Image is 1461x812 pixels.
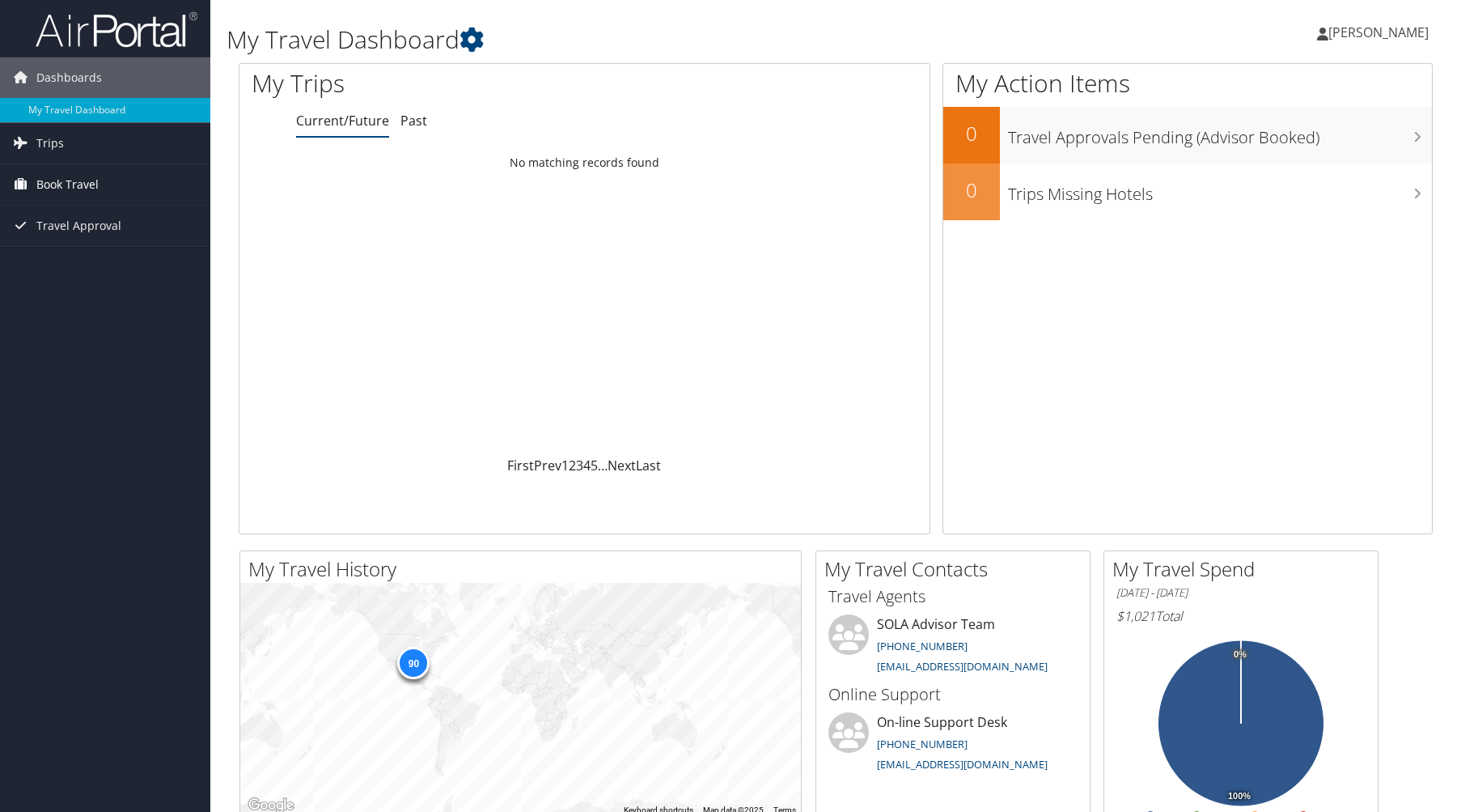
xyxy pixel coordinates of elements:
[569,457,576,474] a: 2
[877,659,1048,674] a: [EMAIL_ADDRESS][DOMAIN_NAME]
[877,757,1048,772] a: [EMAIL_ADDRESS][DOMAIN_NAME]
[1328,23,1429,41] span: [PERSON_NAME]
[227,23,1039,57] h1: My Travel Dashboard
[400,112,427,130] a: Past
[397,647,430,679] div: 90
[877,639,968,653] a: [PHONE_NUMBER]
[1008,118,1432,149] h3: Travel Approvals Pending (Advisor Booked)
[36,206,121,246] span: Travel Approval
[36,11,197,49] img: airportal-logo.png
[36,123,64,164] span: Trips
[1234,649,1247,659] tspan: 0%
[561,457,569,474] a: 1
[1008,175,1432,206] h3: Trips Missing Hotels
[636,457,661,474] a: Last
[824,555,1090,583] h2: My Travel Contacts
[36,57,102,98] span: Dashboards
[608,457,636,474] a: Next
[296,112,389,130] a: Current/Future
[828,683,1078,706] h3: Online Support
[1228,791,1251,801] tspan: 100%
[583,457,591,474] a: 4
[820,614,1086,681] li: SOLA Advisor Team
[576,457,583,474] a: 3
[1112,555,1378,583] h2: My Travel Spend
[1116,607,1155,625] span: $1,021
[943,120,1000,147] h2: 0
[534,457,561,474] a: Prev
[943,107,1432,164] a: 0Travel Approvals Pending (Advisor Booked)
[820,712,1086,779] li: On-line Support Desk
[36,164,99,205] span: Book Travel
[877,737,968,751] a: [PHONE_NUMBER]
[252,66,629,100] h1: My Trips
[248,555,801,583] h2: My Travel History
[1116,585,1366,601] h6: [DATE] - [DATE]
[943,66,1432,100] h1: My Action Items
[1317,8,1445,57] a: [PERSON_NAME]
[239,148,930,177] td: No matching records found
[507,457,534,474] a: First
[943,164,1432,220] a: 0Trips Missing Hotels
[943,176,1000,204] h2: 0
[598,457,608,474] span: …
[828,585,1078,608] h3: Travel Agents
[591,457,598,474] a: 5
[1116,607,1366,625] h6: Total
